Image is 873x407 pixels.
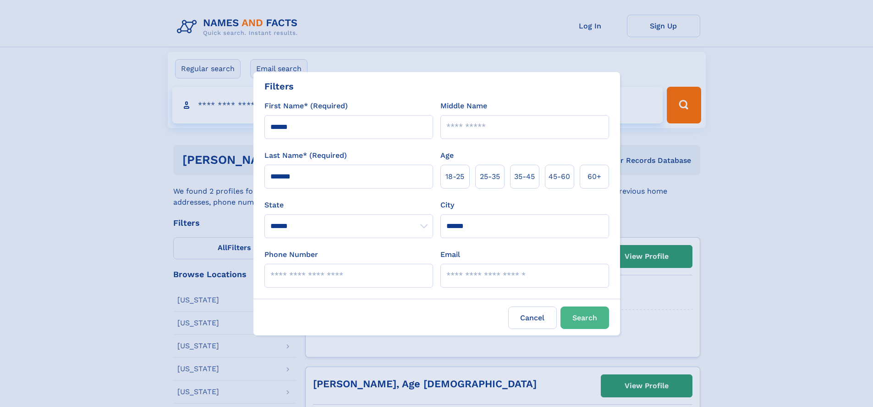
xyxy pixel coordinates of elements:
[440,249,460,260] label: Email
[480,171,500,182] span: 25‑35
[560,307,609,329] button: Search
[264,79,294,93] div: Filters
[445,171,464,182] span: 18‑25
[264,249,318,260] label: Phone Number
[587,171,601,182] span: 60+
[440,100,487,112] label: Middle Name
[264,150,347,161] label: Last Name* (Required)
[440,200,454,211] label: City
[508,307,557,329] label: Cancel
[514,171,535,182] span: 35‑45
[440,150,454,161] label: Age
[264,200,433,211] label: State
[549,171,570,182] span: 45‑60
[264,100,348,112] label: First Name* (Required)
